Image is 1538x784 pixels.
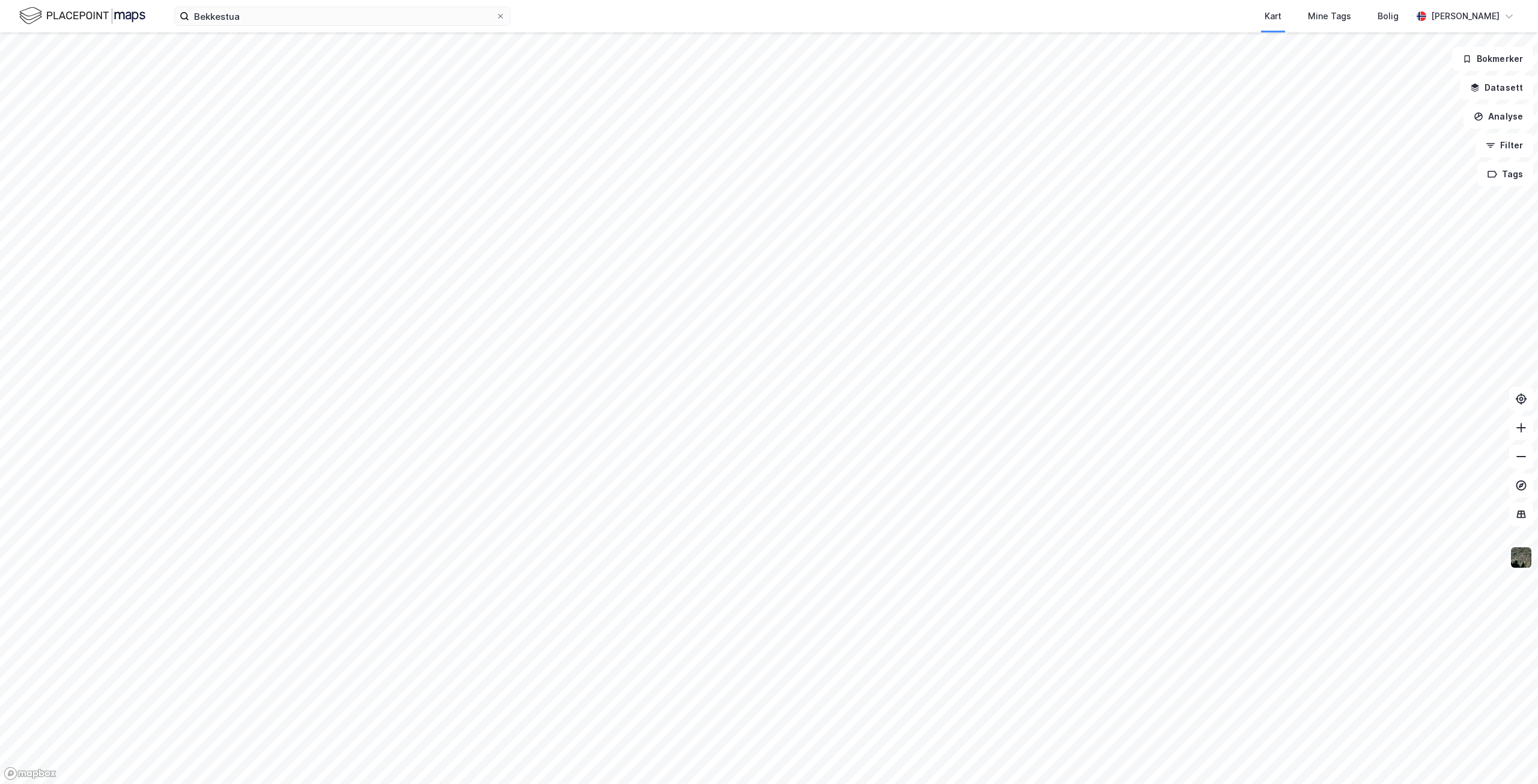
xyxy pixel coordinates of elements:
[1478,726,1538,784] iframe: Chat Widget
[19,5,145,26] img: logo.f888ab2527a4732fd821a326f86c7f29.svg
[1477,162,1533,186] button: Tags
[4,767,56,780] a: Mapbox homepage
[1308,9,1351,23] div: Mine Tags
[1464,105,1533,129] button: Analyse
[1478,726,1538,784] div: Kontrollprogram for chat
[1265,9,1281,23] div: Kart
[1378,9,1399,23] div: Bolig
[189,7,496,25] input: Søk på adresse, matrikkel, gårdeiere, leietakere eller personer
[1460,76,1533,100] button: Datasett
[1431,9,1500,23] div: [PERSON_NAME]
[1510,546,1533,569] img: 9k=
[1452,47,1533,71] button: Bokmerker
[1476,133,1533,157] button: Filter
